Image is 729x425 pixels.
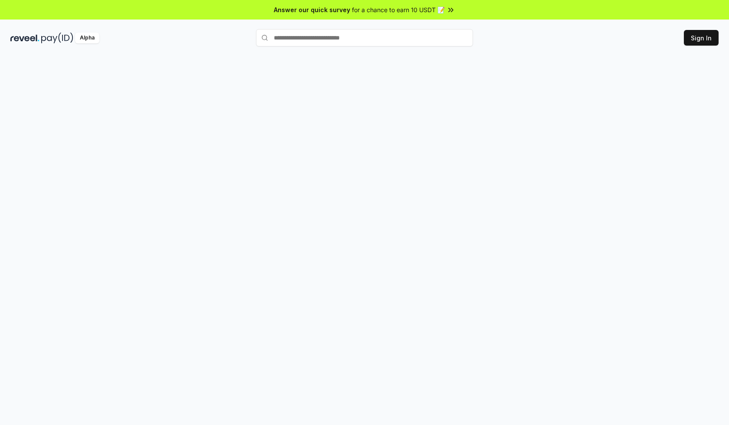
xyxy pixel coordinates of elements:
[75,33,99,43] div: Alpha
[352,5,445,14] span: for a chance to earn 10 USDT 📝
[684,30,719,46] button: Sign In
[274,5,350,14] span: Answer our quick survey
[41,33,73,43] img: pay_id
[10,33,39,43] img: reveel_dark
